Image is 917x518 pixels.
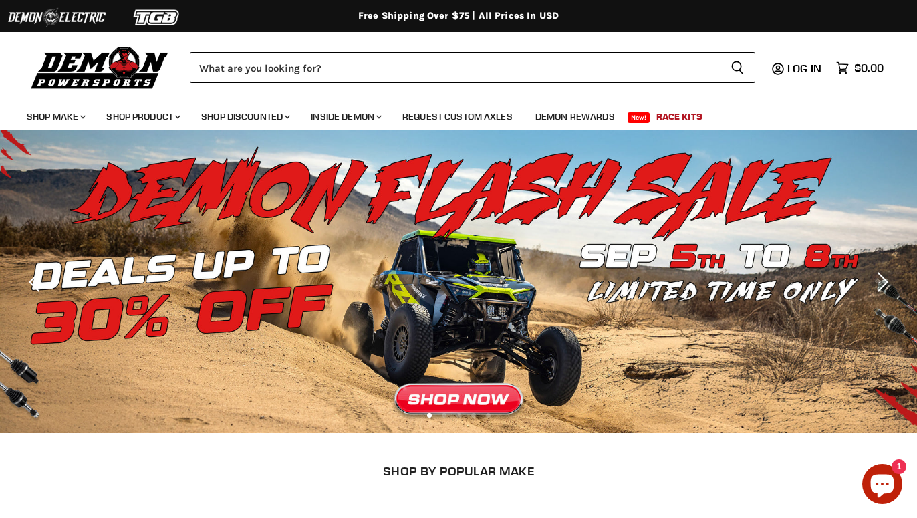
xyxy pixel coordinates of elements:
[486,413,491,418] li: Page dot 5
[107,5,207,30] img: TGB Logo 2
[301,103,390,130] a: Inside Demon
[867,269,894,295] button: Next
[7,5,107,30] img: Demon Electric Logo 2
[190,52,720,83] input: Search
[781,62,829,74] a: Log in
[787,61,821,75] span: Log in
[392,103,523,130] a: Request Custom Axles
[17,464,901,478] h2: SHOP BY POPULAR MAKE
[27,43,173,91] img: Demon Powersports
[858,464,906,507] inbox-online-store-chat: Shopify online store chat
[720,52,755,83] button: Search
[23,269,50,295] button: Previous
[96,103,188,130] a: Shop Product
[646,103,712,130] a: Race Kits
[854,61,884,74] span: $0.00
[628,112,650,123] span: New!
[525,103,625,130] a: Demon Rewards
[17,98,880,130] ul: Main menu
[190,52,755,83] form: Product
[829,58,890,78] a: $0.00
[456,413,461,418] li: Page dot 3
[191,103,298,130] a: Shop Discounted
[17,103,94,130] a: Shop Make
[442,413,446,418] li: Page dot 2
[471,413,476,418] li: Page dot 4
[427,413,432,418] li: Page dot 1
